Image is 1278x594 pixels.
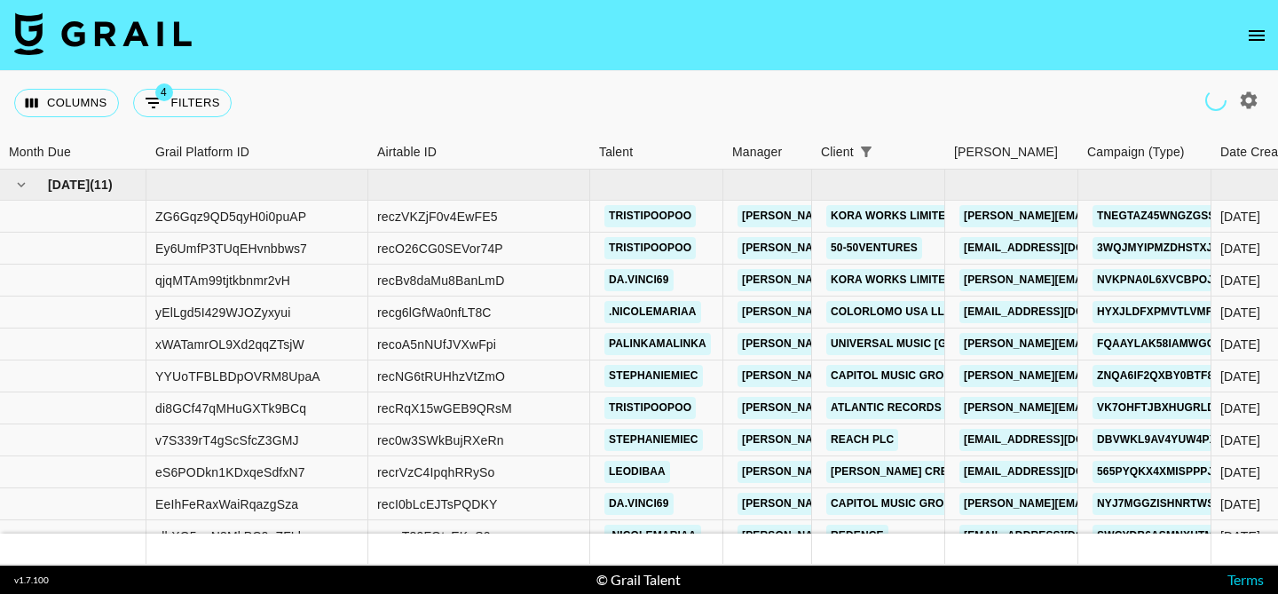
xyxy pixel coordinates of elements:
a: [EMAIL_ADDRESS][DOMAIN_NAME] [959,525,1158,547]
a: [PERSON_NAME][EMAIL_ADDRESS][PERSON_NAME][DOMAIN_NAME] [738,333,1118,355]
div: Month Due [9,135,71,170]
a: DBVWKl9AV4YUW4PXbRhh [1093,429,1252,451]
a: tristipoopoo [604,205,696,227]
div: recNG6tRUHhzVtZmO [377,368,505,385]
div: qjqMTAm99tjtkbnmr2vH [155,272,290,289]
div: recg6lGfWa0nfLT8C [377,304,492,321]
a: hYxJLdfXPMVTlVmFDYGX [1093,301,1248,323]
div: © Grail Talent [596,571,681,589]
a: NvkpnA0L6XvCbpOjGDUT [1093,269,1249,291]
div: EeIhFeRaxWaiRqazgSza [155,495,298,513]
div: 9/9/2025 [1220,304,1260,321]
a: stephaniemiec [604,429,703,451]
div: 9/7/2025 [1220,240,1260,257]
a: da.vinci69 [604,269,674,291]
div: eS6PODkn1KDxqeSdfxN7 [155,463,305,481]
a: ZnQA6IF2qxBY0Btf8p6r [1093,365,1239,387]
button: hide children [9,172,34,197]
span: ( 11 ) [90,176,113,194]
div: Talent [590,135,723,170]
div: Campaign (Type) [1087,135,1185,170]
a: [PERSON_NAME][EMAIL_ADDRESS][PERSON_NAME][DOMAIN_NAME] [738,429,1118,451]
a: [PERSON_NAME][EMAIL_ADDRESS][DOMAIN_NAME] [959,365,1249,387]
a: COLORLOMO USA LLC [826,301,957,323]
a: 3WqJmYipmzdHstXJOlUz [1093,237,1247,259]
span: 4 [155,83,173,101]
a: .nicolemariaa [604,525,701,547]
div: Airtable ID [368,135,590,170]
a: [EMAIL_ADDRESS][DOMAIN_NAME] [959,237,1158,259]
div: v 1.7.100 [14,574,49,586]
a: [EMAIL_ADDRESS][DOMAIN_NAME] [959,429,1158,451]
a: [PERSON_NAME][EMAIL_ADDRESS][DOMAIN_NAME] [959,269,1249,291]
div: 9/15/2025 [1220,432,1260,449]
span: [DATE] [48,176,90,194]
div: recoA5nNUfJVXwFpi [377,336,496,353]
a: nyj7MGGzIsHnRTwSr5bl [1093,493,1247,515]
button: Show filters [854,139,879,164]
div: Campaign (Type) [1078,135,1211,170]
div: 1 active filter [854,139,879,164]
a: [PERSON_NAME][EMAIL_ADDRESS][PERSON_NAME][DOMAIN_NAME] [738,237,1118,259]
div: di8GCf47qMHuGXTk9BCq [155,400,306,417]
div: 9/4/2025 [1220,208,1260,226]
a: KORA WORKS LIMITED [826,205,958,227]
div: Ey6UmfP3TUqEHvnbbws7 [155,240,307,257]
a: [PERSON_NAME][EMAIL_ADDRESS][PERSON_NAME][DOMAIN_NAME] [738,493,1118,515]
div: 9/15/2025 [1220,400,1260,417]
div: reczVKZjF0v4EwFE5 [377,208,498,226]
a: [PERSON_NAME] Creative Ltd [826,461,1006,483]
a: .nicolemariaa [604,301,701,323]
div: Client [821,135,854,170]
a: [PERSON_NAME][EMAIL_ADDRESS][DOMAIN_NAME] [959,493,1249,515]
div: Manager [723,135,812,170]
button: open drawer [1239,18,1274,53]
a: [PERSON_NAME][EMAIL_ADDRESS][DOMAIN_NAME] [959,333,1249,355]
div: Booker [945,135,1078,170]
span: Refreshing clients, campaigns... [1202,86,1230,115]
a: vK7OHfTJBXHUgRLDYxaa [1093,397,1250,419]
div: recBv8daMu8BanLmD [377,272,504,289]
a: Capitol Music Group [826,365,963,387]
div: ylhXQ5ueN3MkPC2nZFLh [155,527,305,545]
a: Universal Music [GEOGRAPHIC_DATA] [826,333,1055,355]
div: rec0w3SWkBujRXeRn [377,432,504,449]
a: tristipoopoo [604,397,696,419]
div: ZG6Gqz9QD5qyH0i0puAP [155,208,306,226]
div: v7S339rT4gScSfcZ3GMJ [155,432,299,449]
div: recrVzC4IpqhRRySo [377,463,495,481]
div: YYUoTFBLBDpOVRM8UpaA [155,368,320,385]
a: 50-50Ventures [826,237,922,259]
div: Talent [599,135,633,170]
a: palinkamalinka [604,333,711,355]
div: recRqX15wGEB9QRsM [377,400,512,417]
a: [PERSON_NAME][EMAIL_ADDRESS][PERSON_NAME][DOMAIN_NAME] [738,301,1118,323]
a: da.vinci69 [604,493,674,515]
a: [PERSON_NAME][EMAIL_ADDRESS][DOMAIN_NAME] [959,397,1249,419]
div: xWATamrOL9Xd2qqZTsjW [155,336,304,353]
div: Manager [732,135,782,170]
a: TNeGtAz45WNgZGSSVM4O [1093,205,1250,227]
a: [PERSON_NAME][EMAIL_ADDRESS][PERSON_NAME][DOMAIN_NAME] [738,397,1118,419]
div: 9/9/2025 [1220,272,1260,289]
div: Airtable ID [377,135,437,170]
div: 9/16/2025 [1220,463,1260,481]
a: KORA WORKS LIMITED [826,269,958,291]
a: tristipoopoo [604,237,696,259]
a: [PERSON_NAME][EMAIL_ADDRESS][PERSON_NAME][DOMAIN_NAME] [738,205,1118,227]
div: 9/10/2025 [1220,336,1260,353]
a: Capitol Music Group [826,493,963,515]
button: Sort [879,139,903,164]
button: Show filters [133,89,232,117]
img: Grail Talent [14,12,192,55]
div: Grail Platform ID [146,135,368,170]
div: recO26CG0SEVor74P [377,240,503,257]
a: leodibaa [604,461,670,483]
a: [PERSON_NAME][EMAIL_ADDRESS][PERSON_NAME][DOMAIN_NAME] [738,365,1118,387]
a: Terms [1227,571,1264,588]
div: recI0bLcEJTsPQDKY [377,495,498,513]
div: recqT39FOtsEKqS0s [377,527,497,545]
div: yElLgd5I429WJOZyxyui [155,304,290,321]
div: 9/16/2025 [1220,495,1260,513]
a: Atlantic Records US [826,397,964,419]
